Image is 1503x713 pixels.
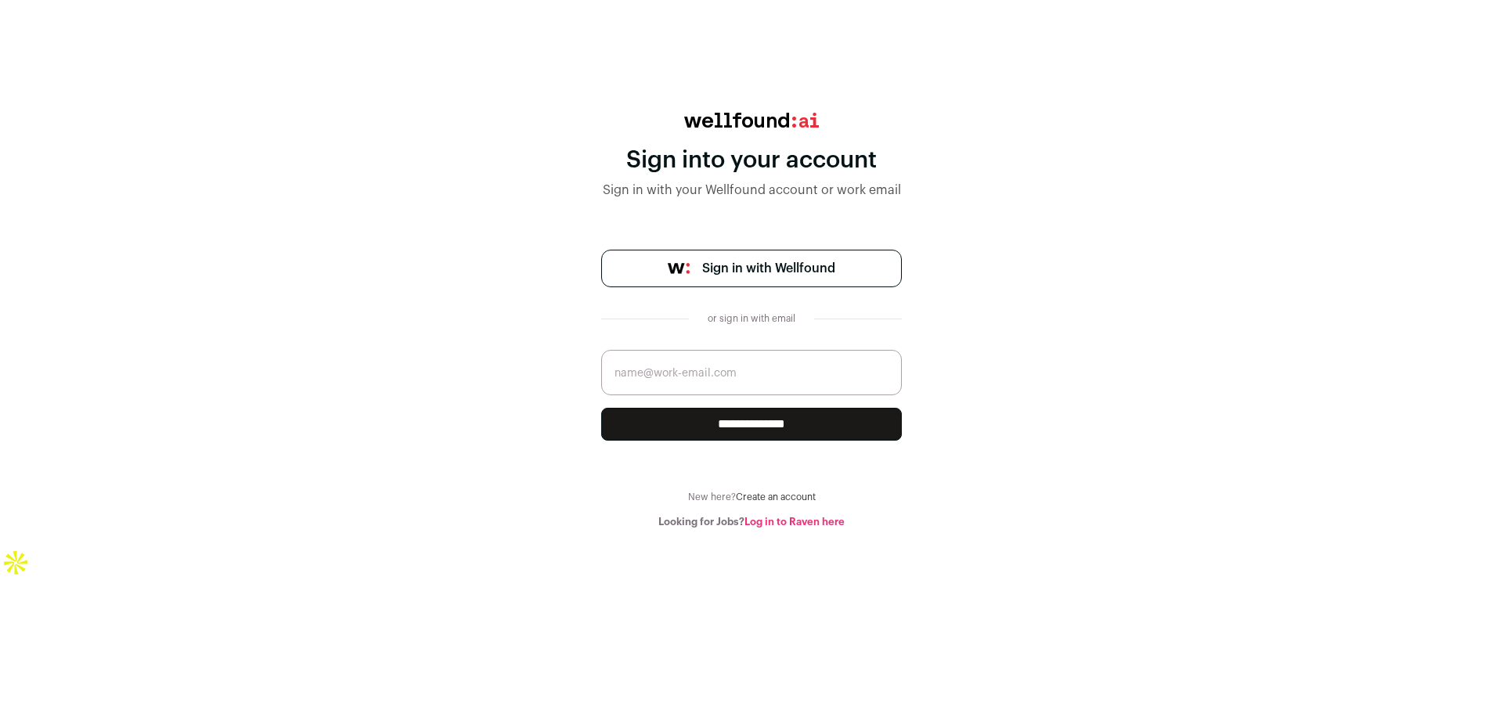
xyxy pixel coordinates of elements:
[601,146,902,175] div: Sign into your account
[668,263,690,274] img: wellfound-symbol-flush-black-fb3c872781a75f747ccb3a119075da62bfe97bd399995f84a933054e44a575c4.png
[702,259,835,278] span: Sign in with Wellfound
[601,491,902,503] div: New here?
[601,350,902,395] input: name@work-email.com
[684,113,819,128] img: wellfound:ai
[701,312,802,325] div: or sign in with email
[601,181,902,200] div: Sign in with your Wellfound account or work email
[736,492,816,502] a: Create an account
[601,516,902,528] div: Looking for Jobs?
[744,517,845,527] a: Log in to Raven here
[601,250,902,287] a: Sign in with Wellfound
